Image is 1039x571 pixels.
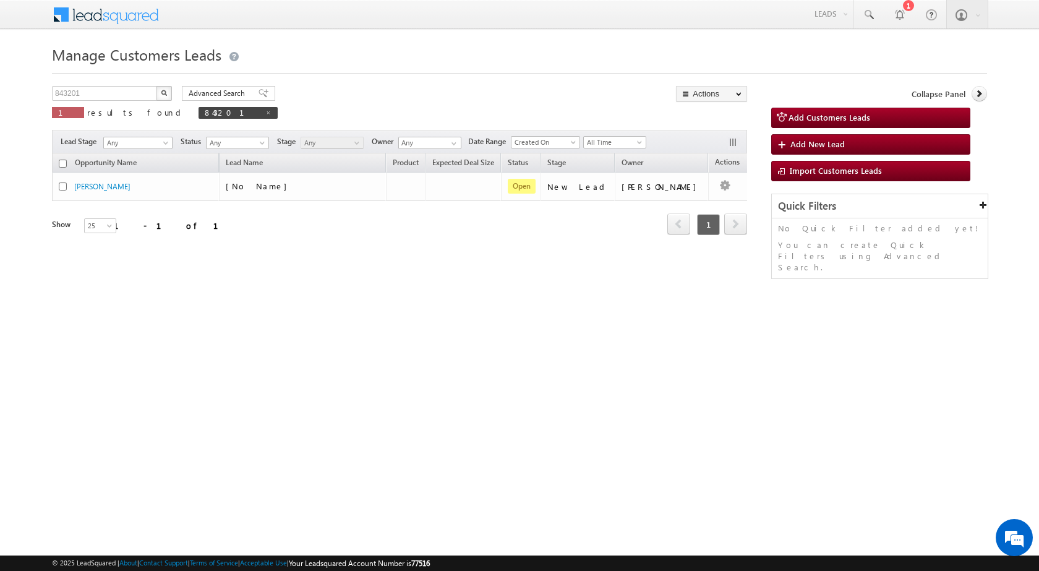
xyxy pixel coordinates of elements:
span: Collapse Panel [912,88,965,100]
span: Any [104,137,168,148]
span: Lead Stage [61,136,101,147]
div: New Lead [547,181,609,192]
div: Show [52,219,74,230]
span: Stage [547,158,566,167]
span: Add Customers Leads [789,112,870,122]
p: No Quick Filter added yet! [778,223,981,234]
span: Add New Lead [790,139,845,149]
span: Manage Customers Leads [52,45,221,64]
a: Acceptable Use [240,559,287,567]
span: Product [393,158,419,167]
span: Status [181,136,206,147]
a: Any [206,137,269,149]
input: Check all records [59,160,67,168]
span: 1 [58,107,78,118]
span: Any [207,137,265,148]
a: About [119,559,137,567]
span: Any [301,137,360,148]
div: Quick Filters [772,194,988,218]
span: All Time [584,137,643,148]
span: results found [87,107,186,118]
div: 1 - 1 of 1 [114,218,233,233]
span: Date Range [468,136,511,147]
span: [No Name] [226,181,293,191]
span: Owner [622,158,643,167]
span: 843201 [205,107,259,118]
span: 25 [85,220,118,231]
span: Created On [511,137,576,148]
a: Show All Items [445,137,460,150]
a: Terms of Service [190,559,238,567]
span: Import Customers Leads [790,165,882,176]
span: next [724,213,747,234]
span: Open [508,179,536,194]
a: Opportunity Name [69,156,143,172]
div: [PERSON_NAME] [622,181,703,192]
span: prev [667,213,690,234]
a: Stage [541,156,572,172]
a: Any [103,137,173,149]
a: Any [301,137,364,149]
button: Actions [676,86,747,101]
a: All Time [583,136,646,148]
span: © 2025 LeadSquared | | | | | [52,557,430,569]
span: Stage [277,136,301,147]
span: Lead Name [220,156,269,172]
span: 1 [697,214,720,235]
span: Expected Deal Size [432,158,494,167]
a: next [724,215,747,234]
a: [PERSON_NAME] [74,182,130,191]
a: Created On [511,136,580,148]
span: Actions [709,155,746,171]
input: Type to Search [398,137,461,149]
span: Your Leadsquared Account Number is [289,559,430,568]
span: Opportunity Name [75,158,137,167]
span: Owner [372,136,398,147]
span: 77516 [411,559,430,568]
a: Contact Support [139,559,188,567]
a: Expected Deal Size [426,156,500,172]
span: Advanced Search [189,88,249,99]
a: Status [502,156,534,172]
a: prev [667,215,690,234]
p: You can create Quick Filters using Advanced Search. [778,239,981,273]
img: Search [161,90,167,96]
a: 25 [84,218,116,233]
